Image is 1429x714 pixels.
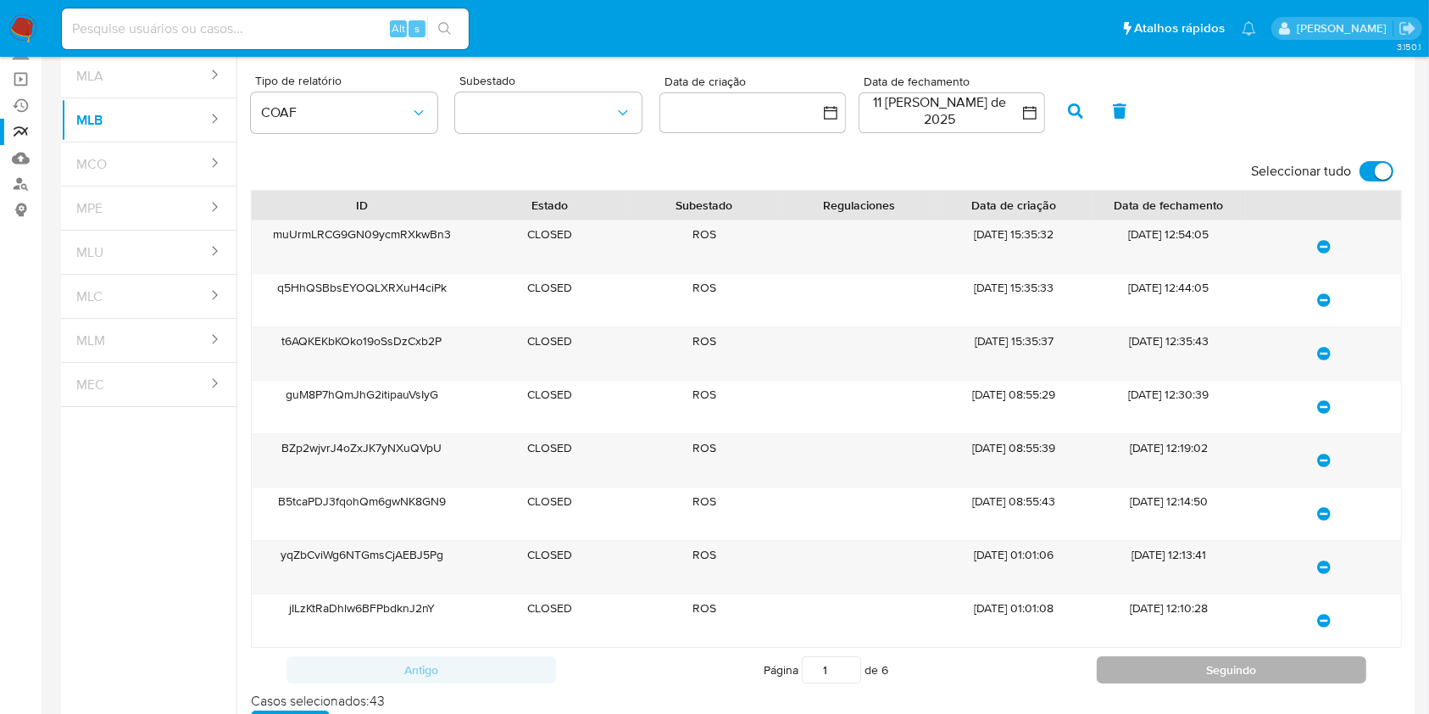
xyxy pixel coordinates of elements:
span: Alt [392,20,405,36]
p: ana.conceicao@mercadolivre.com [1297,20,1393,36]
span: s [414,20,420,36]
span: Atalhos rápidos [1134,20,1225,37]
a: Notificações [1242,21,1256,36]
input: Pesquise usuários ou casos... [62,18,469,40]
span: 3.150.1 [1397,40,1421,53]
a: Sair [1398,20,1416,37]
button: search-icon [427,17,462,41]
